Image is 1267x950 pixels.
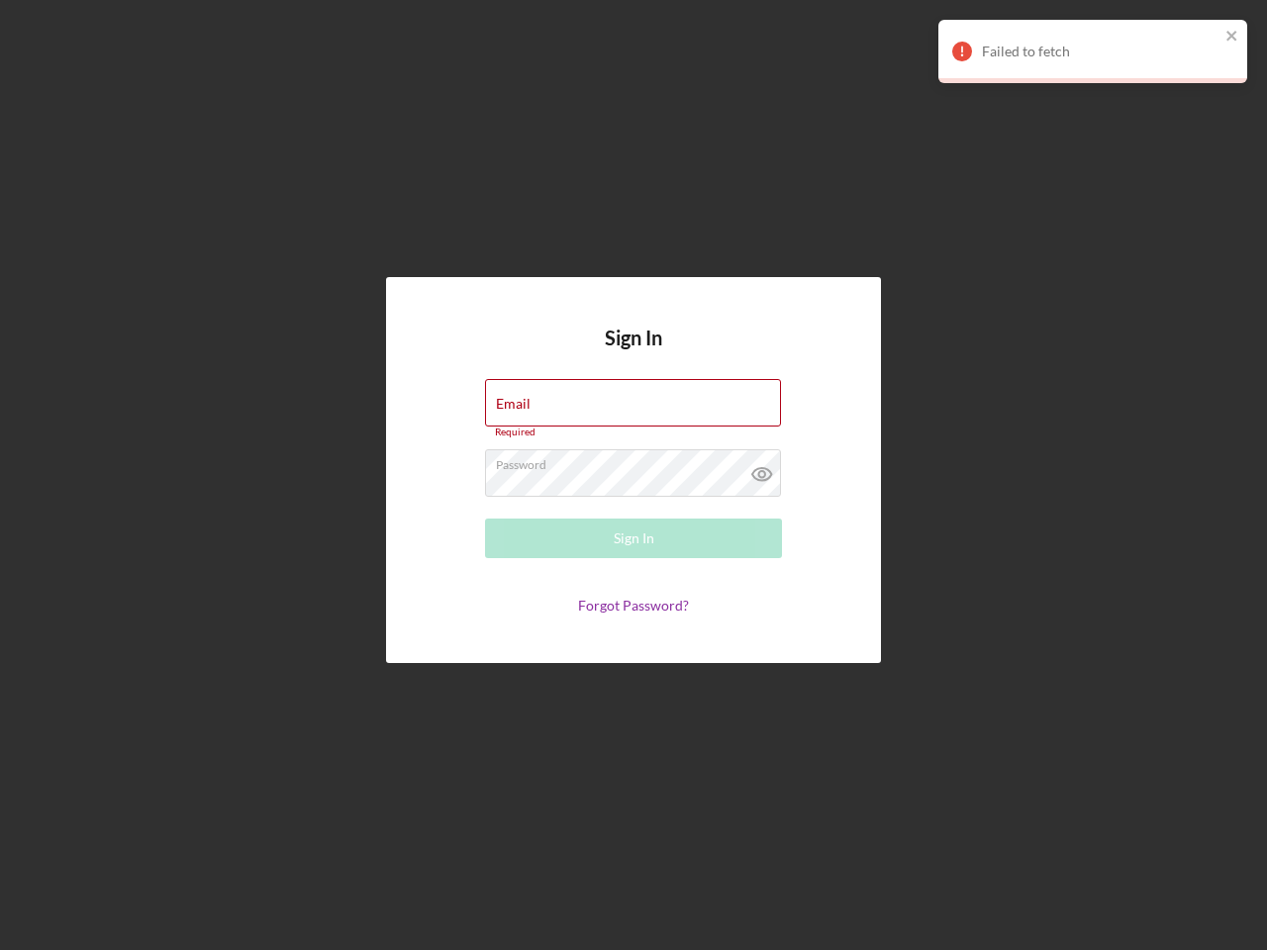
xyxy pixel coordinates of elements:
label: Email [496,396,531,412]
div: Required [485,427,782,438]
a: Forgot Password? [578,597,689,614]
button: close [1225,28,1239,47]
div: Failed to fetch [982,44,1219,59]
div: Sign In [614,519,654,558]
h4: Sign In [605,327,662,379]
button: Sign In [485,519,782,558]
label: Password [496,450,781,472]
